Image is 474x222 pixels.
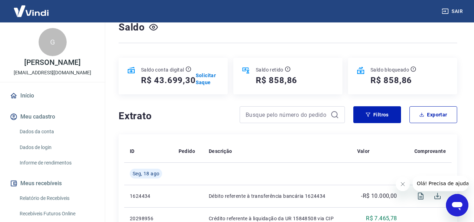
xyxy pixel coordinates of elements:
[8,0,54,22] img: Vindi
[209,193,346,200] p: Débito referente à transferência bancária 1624434
[357,148,370,155] p: Valor
[8,88,96,103] a: Início
[130,193,167,200] p: 1624434
[133,170,159,177] span: Seg, 18 ago
[119,109,231,123] h4: Extrato
[14,69,91,76] p: [EMAIL_ADDRESS][DOMAIN_NAME]
[256,75,297,86] h5: R$ 858,86
[17,140,96,155] a: Dados de login
[17,191,96,206] a: Relatório de Recebíveis
[246,109,328,120] input: Busque pelo número do pedido
[130,215,167,222] p: 20298956
[429,188,446,204] span: Download
[8,109,96,125] button: Meu cadastro
[209,215,346,222] p: Crédito referente à liquidação da UR 15848508 via CIP
[39,28,67,56] div: G
[396,177,410,191] iframe: Fechar mensagem
[440,5,466,18] button: Sair
[209,148,232,155] p: Descrição
[179,148,195,155] p: Pedido
[413,176,468,191] iframe: Mensagem da empresa
[353,106,401,123] button: Filtros
[370,75,412,86] h5: R$ 858,86
[141,66,184,73] p: Saldo conta digital
[370,66,409,73] p: Saldo bloqueado
[17,156,96,170] a: Informe de rendimentos
[414,148,446,155] p: Comprovante
[409,106,457,123] button: Exportar
[17,207,96,221] a: Recebíveis Futuros Online
[24,59,80,66] p: [PERSON_NAME]
[4,5,59,11] span: Olá! Precisa de ajuda?
[119,20,145,34] h4: Saldo
[8,176,96,191] button: Meus recebíveis
[196,72,219,86] a: Solicitar Saque
[17,125,96,139] a: Dados da conta
[412,188,429,204] span: Visualizar
[141,75,196,86] h5: R$ 43.699,30
[361,192,397,200] p: -R$ 10.000,00
[130,148,135,155] p: ID
[256,66,283,73] p: Saldo retido
[446,194,468,216] iframe: Botão para abrir a janela de mensagens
